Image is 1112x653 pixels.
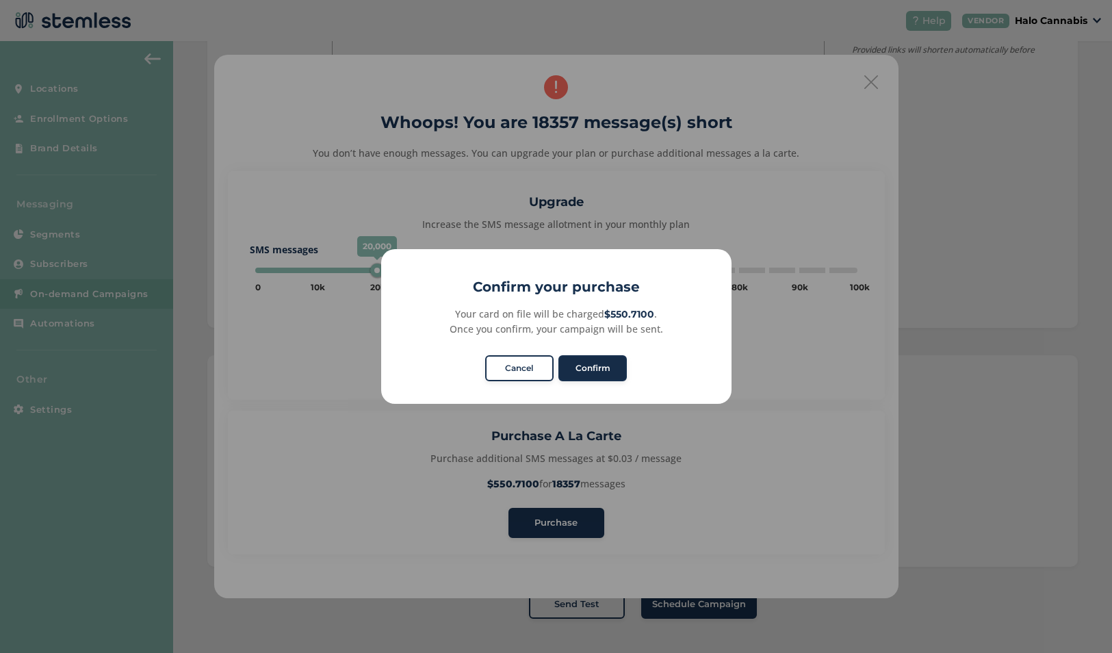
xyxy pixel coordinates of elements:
iframe: Chat Widget [1044,587,1112,653]
button: Cancel [485,355,554,381]
strong: $550.7100 [604,308,654,320]
h2: Confirm your purchase [381,277,732,297]
div: Your card on file will be charged . Once you confirm, your campaign will be sent. [396,307,716,336]
button: Confirm [558,355,627,381]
